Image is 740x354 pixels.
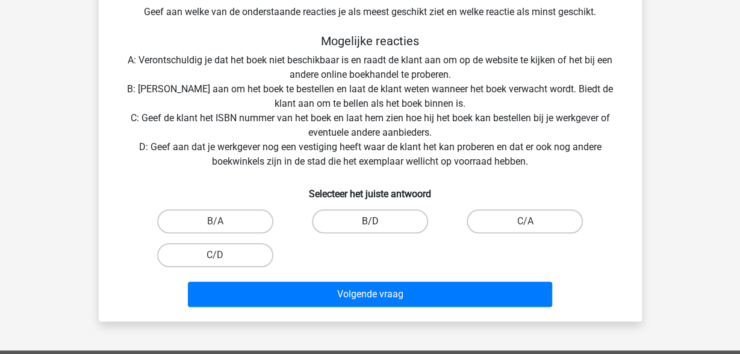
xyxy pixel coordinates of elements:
label: B/A [157,209,273,233]
button: Volgende vraag [188,282,552,307]
label: B/D [312,209,428,233]
label: C/D [157,243,273,267]
h6: Selecteer het juiste antwoord [118,179,623,200]
h5: Mogelijke reacties [118,34,623,48]
label: C/A [467,209,583,233]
